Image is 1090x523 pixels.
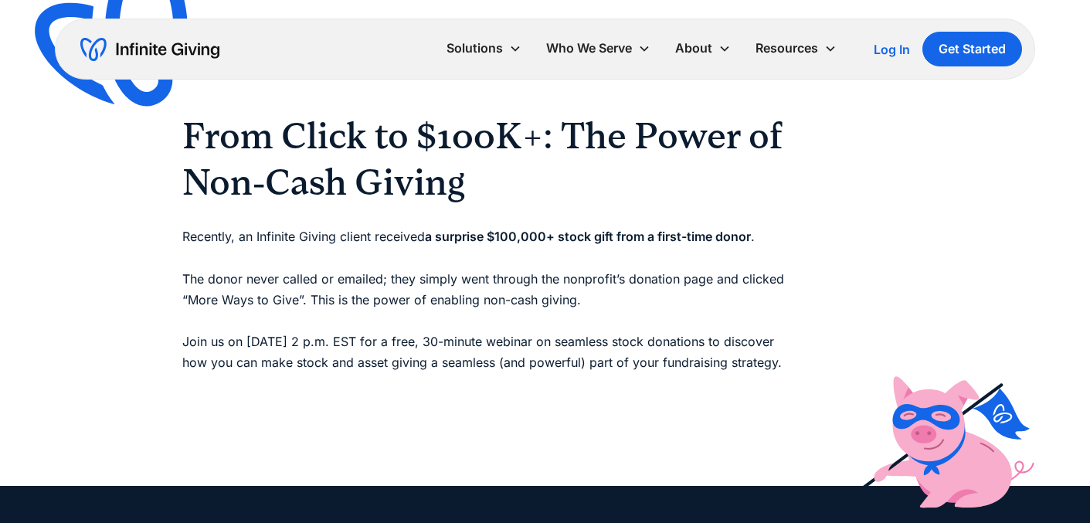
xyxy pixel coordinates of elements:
[182,381,908,486] div: ‍
[80,37,219,62] a: home
[922,32,1022,66] a: Get Started
[447,38,503,59] div: Solutions
[756,38,818,59] div: Resources
[546,38,632,59] div: Who We Serve
[182,113,908,205] h2: From Click to $100K+: The Power of Non-Cash Giving
[434,32,534,65] div: Solutions
[874,40,910,59] a: Log In
[182,205,908,374] p: Recently, an Infinite Giving client received . The donor never called or emailed; they simply wen...
[874,43,910,56] div: Log In
[743,32,849,65] div: Resources
[425,229,751,244] strong: a surprise $100,000+ stock gift from a first-time donor
[675,38,712,59] div: About
[663,32,743,65] div: About
[534,32,663,65] div: Who We Serve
